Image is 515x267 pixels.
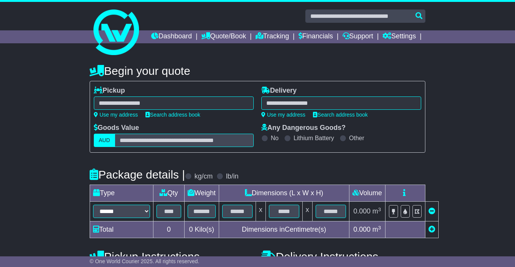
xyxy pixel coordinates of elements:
a: Search address book [313,112,368,118]
span: m [373,207,381,215]
label: Lithium Battery [294,134,334,142]
a: Quote/Book [201,30,246,43]
a: Use my address [94,112,138,118]
td: Dimensions (L x W x H) [219,185,349,202]
span: © One World Courier 2025. All rights reserved. [90,258,199,264]
a: Use my address [261,112,305,118]
td: Volume [349,185,385,202]
span: 0.000 [353,226,370,233]
td: x [256,202,265,221]
td: Total [90,221,153,238]
a: Remove this item [428,207,435,215]
label: Any Dangerous Goods? [261,124,346,132]
td: Weight [185,185,219,202]
td: Type [90,185,153,202]
label: AUD [94,134,115,147]
td: Qty [153,185,185,202]
h4: Package details | [90,168,185,181]
h4: Delivery Instructions [261,250,425,263]
td: Kilo(s) [185,221,219,238]
a: Dashboard [151,30,192,43]
label: lb/in [226,172,239,181]
h4: Pickup Instructions [90,250,254,263]
a: Search address book [145,112,200,118]
a: Add new item [428,226,435,233]
td: 0 [153,221,185,238]
label: Pickup [94,87,125,95]
a: Financials [299,30,333,43]
label: Delivery [261,87,297,95]
sup: 3 [378,225,381,231]
label: Goods Value [94,124,139,132]
span: m [373,226,381,233]
sup: 3 [378,207,381,212]
a: Support [343,30,373,43]
label: Other [349,134,364,142]
span: 0 [189,226,193,233]
a: Settings [382,30,416,43]
td: x [302,202,312,221]
label: kg/cm [194,172,213,181]
a: Tracking [256,30,289,43]
label: No [271,134,278,142]
h4: Begin your quote [90,65,425,77]
span: 0.000 [353,207,370,215]
td: Dimensions in Centimetre(s) [219,221,349,238]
